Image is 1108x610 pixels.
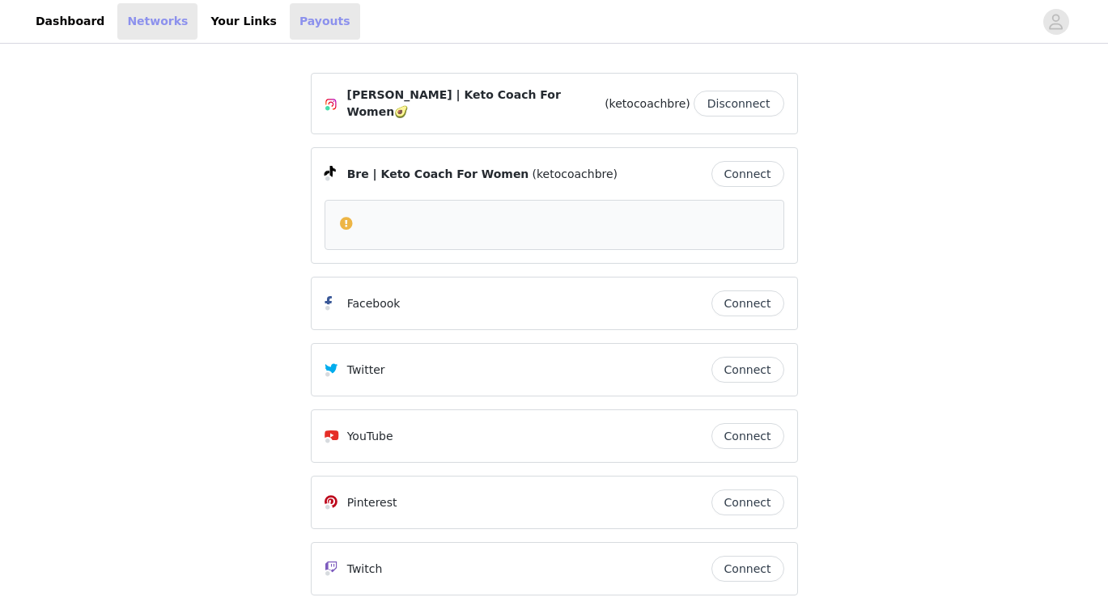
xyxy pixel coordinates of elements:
p: Pinterest [347,494,397,511]
button: Connect [711,290,784,316]
a: Payouts [290,3,360,40]
span: (ketocoachbre) [605,95,690,112]
a: Your Links [201,3,287,40]
p: YouTube [347,428,393,445]
button: Disconnect [694,91,784,116]
p: Twitch [347,561,383,578]
p: Facebook [347,295,401,312]
button: Connect [711,423,784,449]
span: Bre | Keto Coach For Women [347,166,529,183]
span: (ketocoachbre) [532,166,618,183]
div: avatar [1048,9,1063,35]
button: Connect [711,489,784,515]
a: Dashboard [26,3,114,40]
span: [PERSON_NAME] | Keto Coach For Women🥑 [347,87,602,121]
p: Twitter [347,362,385,379]
img: Instagram Icon [325,98,337,111]
button: Connect [711,161,784,187]
button: Connect [711,357,784,383]
a: Networks [117,3,197,40]
button: Connect [711,556,784,582]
